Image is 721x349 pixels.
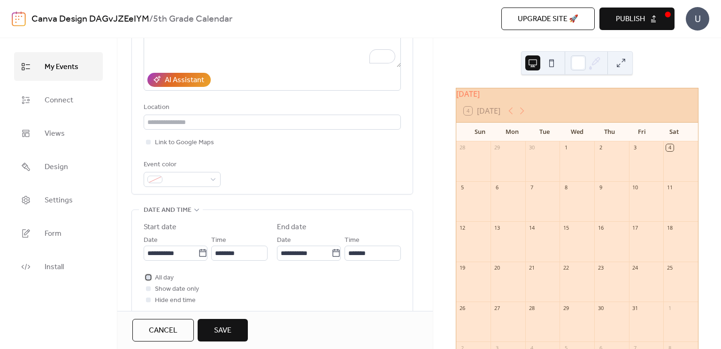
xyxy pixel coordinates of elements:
[144,235,158,246] span: Date
[14,252,103,281] a: Install
[493,184,500,191] div: 6
[144,102,399,113] div: Location
[14,119,103,147] a: Views
[155,295,196,306] span: Hide end time
[45,226,61,241] span: Form
[626,123,658,141] div: Fri
[31,10,149,28] a: Canva Design DAGvJZEeIYM
[528,144,535,151] div: 30
[153,10,232,28] b: 5th Grade Calendar
[493,224,500,231] div: 13
[144,159,219,171] div: Event color
[214,325,231,336] span: Save
[14,219,103,248] a: Form
[528,224,535,231] div: 14
[211,235,226,246] span: Time
[528,184,535,191] div: 7
[45,93,73,108] span: Connect
[132,319,194,341] button: Cancel
[686,7,709,31] div: U
[562,224,569,231] div: 15
[666,144,673,151] div: 4
[198,319,248,341] button: Save
[666,224,673,231] div: 18
[597,144,604,151] div: 2
[144,205,192,216] span: Date and time
[496,123,529,141] div: Mon
[464,123,496,141] div: Sun
[616,14,645,25] span: Publish
[45,160,68,174] span: Design
[561,123,593,141] div: Wed
[45,60,78,74] span: My Events
[597,304,604,311] div: 30
[165,75,204,86] div: AI Assistant
[45,260,64,274] span: Install
[562,304,569,311] div: 29
[459,184,466,191] div: 5
[593,123,626,141] div: Thu
[597,224,604,231] div: 16
[345,235,360,246] span: Time
[597,264,604,271] div: 23
[562,184,569,191] div: 8
[45,126,65,141] span: Views
[277,235,291,246] span: Date
[562,144,569,151] div: 1
[147,73,211,87] button: AI Assistant
[562,264,569,271] div: 22
[493,304,500,311] div: 27
[456,88,698,100] div: [DATE]
[518,14,578,25] span: Upgrade site 🚀
[14,186,103,214] a: Settings
[277,222,307,233] div: End date
[632,224,639,231] div: 17
[459,224,466,231] div: 12
[155,284,199,295] span: Show date only
[149,10,153,28] b: /
[528,264,535,271] div: 21
[632,304,639,311] div: 31
[666,184,673,191] div: 11
[658,123,690,141] div: Sat
[14,52,103,81] a: My Events
[493,264,500,271] div: 20
[632,184,639,191] div: 10
[599,8,675,30] button: Publish
[14,85,103,114] a: Connect
[493,144,500,151] div: 29
[632,264,639,271] div: 24
[459,304,466,311] div: 26
[501,8,595,30] button: Upgrade site 🚀
[597,184,604,191] div: 9
[155,272,174,284] span: All day
[459,144,466,151] div: 28
[528,304,535,311] div: 28
[666,264,673,271] div: 25
[144,222,176,233] div: Start date
[632,144,639,151] div: 3
[12,11,26,26] img: logo
[14,152,103,181] a: Design
[529,123,561,141] div: Tue
[149,325,177,336] span: Cancel
[459,264,466,271] div: 19
[666,304,673,311] div: 1
[155,137,214,148] span: Link to Google Maps
[45,193,73,208] span: Settings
